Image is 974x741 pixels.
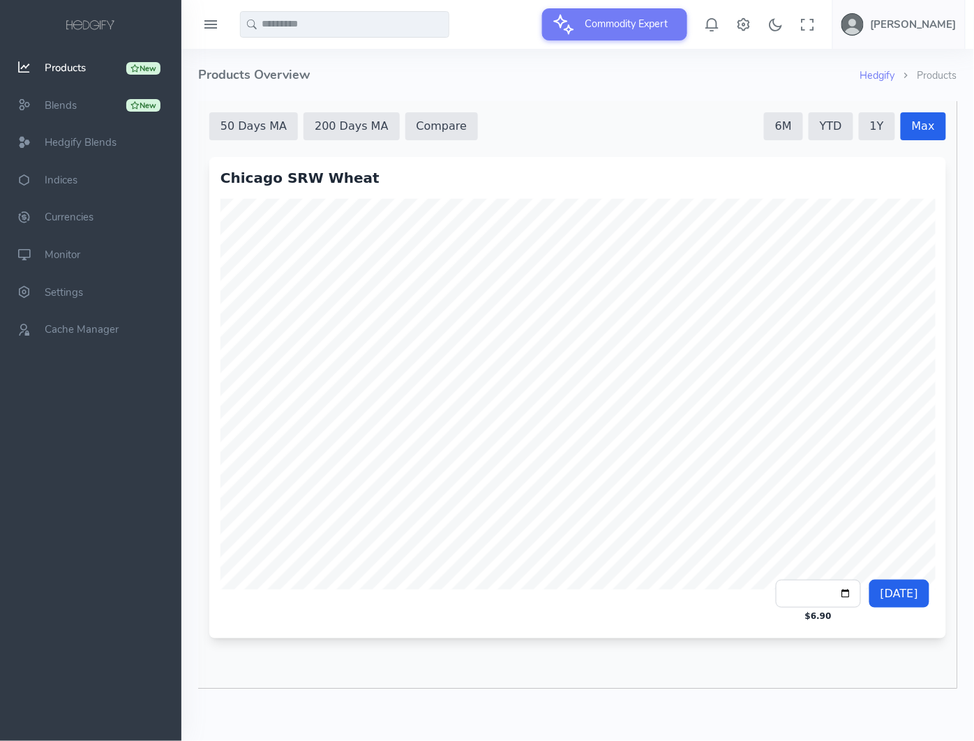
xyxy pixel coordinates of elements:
span: Monitor [45,248,80,262]
h4: Products Overview [198,49,860,101]
div: New [126,62,160,75]
h5: [PERSON_NAME] [871,19,957,30]
h2: Chicago SRW Wheat [22,67,737,87]
span: Settings [45,285,83,299]
button: 50 Days MA [11,11,100,39]
a: Hedgify [860,68,895,82]
li: Products [895,68,957,84]
button: 1Y [661,11,697,39]
span: Indices [45,173,77,187]
span: Currencies [45,211,93,225]
img: user-image [841,13,864,36]
button: 6M [566,11,605,39]
button: Max [703,11,748,39]
div: $6.90 [607,509,634,521]
span: Blends [45,98,77,112]
span: Commodity Expert [577,8,677,39]
button: 200 Days MA [105,11,201,39]
img: logo [63,18,118,33]
span: Hedgify Blends [45,135,117,149]
button: YTD [610,11,655,39]
span: Cache Manager [45,322,119,336]
button: [DATE] [671,479,731,507]
div: New [126,99,160,112]
span: Products [45,61,86,75]
a: Commodity Expert [542,17,687,31]
button: Compare [207,11,280,39]
button: Commodity Expert [542,8,687,40]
